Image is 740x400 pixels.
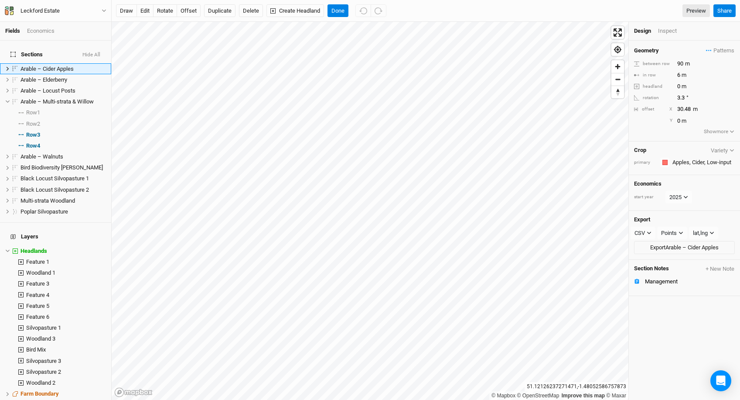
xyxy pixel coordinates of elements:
button: draw [116,4,137,17]
span: Feature 4 [26,292,49,298]
div: in row [634,72,672,79]
div: Arable – Cider Apples [20,66,106,72]
button: Reset bearing to north [611,86,624,98]
button: Find my location [611,43,624,56]
div: primary [634,159,656,166]
span: Row 1 [26,109,40,116]
button: CSV [631,227,655,240]
button: Variety [710,147,735,154]
button: Patterns [706,46,735,55]
div: Feature 5 [26,303,106,310]
button: Duplicate [204,4,235,17]
span: Feature 6 [26,314,49,320]
a: Improve this map [562,393,605,399]
div: Woodland 3 [26,335,106,342]
div: Feature 3 [26,280,106,287]
span: Headlands [20,248,47,254]
div: CSV [634,229,645,238]
button: ExportArable – Cider Apples [634,241,735,254]
div: Black Locust Silvopasture 2 [20,186,106,193]
div: Headlands [20,248,106,255]
span: Arable – Cider Apples [20,66,74,72]
button: Showmore [703,128,735,136]
div: headland [634,83,672,90]
button: Delete [239,4,263,17]
span: Black Locust Silvopasture 2 [20,186,89,193]
div: Design [634,27,651,35]
span: Silvopasture 1 [26,324,61,331]
button: + New Note [705,265,735,273]
h4: Crop [634,147,646,154]
span: Silvopasture 3 [26,358,61,364]
div: Arable – Locust Posts [20,87,106,94]
button: Done [327,4,348,17]
h4: Economics [634,180,735,187]
button: Redo (^Z) [371,4,386,17]
div: offset [642,106,654,113]
span: Arable – Multi-strata & Willow [20,98,94,105]
span: Black Locust Silvopasture 1 [20,175,89,182]
button: edit [136,4,153,17]
div: Arable – Walnuts [20,153,106,160]
div: Leckford Estate [20,7,60,15]
div: X [669,106,672,113]
div: start year [634,194,665,200]
div: Silvopasture 2 [26,369,106,376]
span: Feature 5 [26,303,49,309]
div: Woodland 2 [26,379,106,386]
span: Bird Biodiversity [PERSON_NAME] [20,164,103,171]
span: Row 3 [26,131,40,138]
a: Fields [5,28,20,34]
div: Bird Mix [26,346,106,353]
span: Sections [10,51,43,58]
div: Management [645,278,735,285]
button: Enter fullscreen [611,26,624,39]
div: between row [634,61,672,67]
h4: Geometry [634,47,659,54]
button: 2025 [665,191,692,204]
span: Row 2 [26,121,40,128]
div: Arable – Multi-strata & Willow [20,98,106,105]
h4: Export [634,216,735,223]
div: Arable – Elderberry [20,76,106,83]
div: Woodland 1 [26,269,106,276]
a: Mapbox [491,393,515,399]
div: Open Intercom Messenger [710,370,731,391]
button: Hide All [82,52,101,58]
div: 51.12126237271471 , -1.48052586757873 [525,382,628,391]
div: Silvopasture 1 [26,324,106,331]
span: Woodland 3 [26,335,55,342]
span: Multi-strata Woodland [20,197,75,204]
input: Apples, Cider, Low-input [670,157,735,168]
button: Share [713,4,736,17]
button: Management [629,276,740,287]
div: Points [661,229,677,238]
div: Bird Biodiversity Hedges [20,164,106,171]
span: Poplar Silvopasture [20,208,68,215]
div: Y [642,117,672,124]
div: Black Locust Silvopasture 1 [20,175,106,182]
div: Inspect [658,27,689,35]
div: Feature 1 [26,259,106,266]
span: Feature 1 [26,259,49,265]
span: Farm Boundary [20,390,59,397]
div: Feature 6 [26,314,106,321]
span: Section Notes [634,265,669,273]
div: Economics [27,27,55,35]
button: lat,lng [689,227,718,240]
div: Multi-strata Woodland [20,197,106,204]
div: lat,lng [693,229,708,238]
h4: Layers [5,228,106,245]
canvas: Map [112,22,628,400]
span: Zoom out [611,73,624,86]
span: Woodland 1 [26,269,55,276]
button: Create Headland [266,4,324,17]
span: Woodland 2 [26,379,55,386]
span: Row 4 [26,142,40,149]
button: Zoom in [611,60,624,73]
